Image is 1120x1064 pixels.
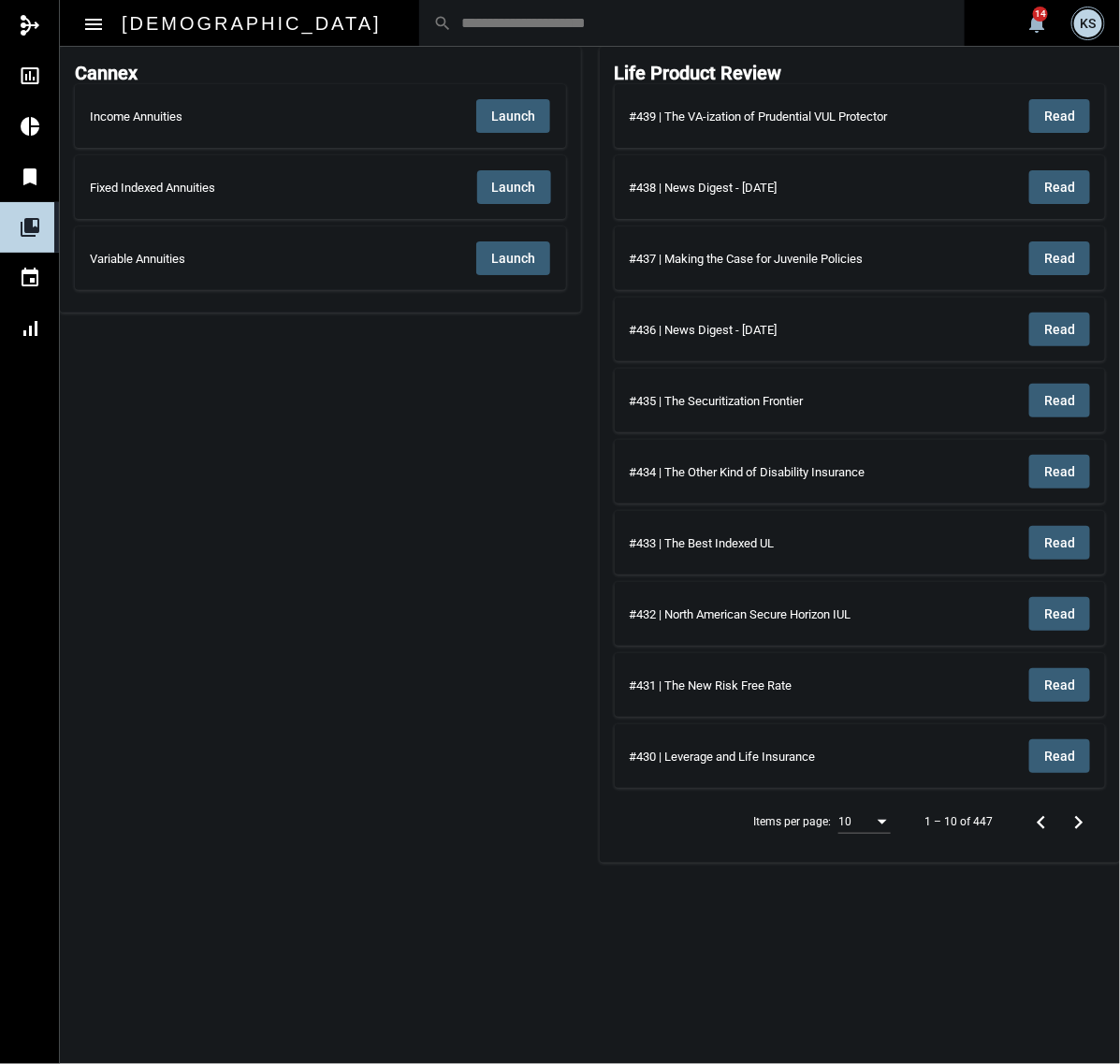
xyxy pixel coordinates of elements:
[1044,322,1075,337] span: Read
[630,181,862,195] div: #438 | News Digest - [DATE]
[630,607,911,621] div: #432 | North American Secure Horizon IUL
[1029,526,1090,560] button: Read
[1029,384,1090,417] button: Read
[1044,109,1075,124] span: Read
[476,99,550,133] button: Launch
[1044,606,1075,621] span: Read
[122,8,382,38] h2: [DEMOGRAPHIC_DATA]
[1029,99,1090,133] button: Read
[630,109,936,124] div: #439 | The VA-ization of Prudential VUL Protector
[19,267,41,289] mat-icon: event
[75,5,112,42] button: Toggle sidenav
[19,216,41,239] mat-icon: collections_bookmark
[1074,9,1102,37] div: KS
[838,815,851,828] span: 10
[1033,7,1048,22] div: 14
[1029,739,1090,773] button: Read
[1029,455,1090,488] button: Read
[630,465,921,479] div: #434 | The Other Kind of Disability Insurance
[433,14,452,33] mat-icon: search
[630,750,887,764] div: #430 | Leverage and Life Insurance
[1044,749,1075,764] span: Read
[1025,12,1048,35] mat-icon: notifications
[19,14,41,36] mat-icon: mediation
[1044,535,1075,550] span: Read
[630,678,872,692] div: #431 | The New Risk Free Rate
[75,62,138,84] h2: Cannex
[1023,803,1060,840] button: Previous page
[90,252,283,266] div: Variable Annuities
[90,181,302,195] div: Fixed Indexed Annuities
[1044,678,1075,692] span: Read
[1044,464,1075,479] span: Read
[753,815,831,828] div: Items per page:
[476,241,550,275] button: Launch
[924,815,993,828] div: 1 – 10 of 447
[1044,180,1075,195] span: Read
[82,13,105,36] mat-icon: Side nav toggle icon
[1060,803,1098,840] button: Next page
[630,536,860,550] div: #433 | The Best Indexed UL
[1029,170,1090,204] button: Read
[1029,241,1090,275] button: Read
[615,62,782,84] h2: Life Product Review
[630,323,862,337] div: #436 | News Digest - [DATE]
[19,115,41,138] mat-icon: pie_chart
[1029,313,1090,346] button: Read
[838,816,891,829] mat-select: Items per page:
[477,170,551,204] button: Launch
[630,252,919,266] div: #437 | Making the Case for Juvenile Policies
[19,166,41,188] mat-icon: bookmark
[1029,597,1090,631] button: Read
[1029,668,1090,702] button: Read
[492,180,536,195] span: Launch
[1044,393,1075,408] span: Read
[90,109,281,124] div: Income Annuities
[1044,251,1075,266] span: Read
[19,65,41,87] mat-icon: insert_chart_outlined
[19,317,41,340] mat-icon: signal_cellular_alt
[491,251,535,266] span: Launch
[630,394,880,408] div: #435 | The Securitization Frontier
[491,109,535,124] span: Launch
